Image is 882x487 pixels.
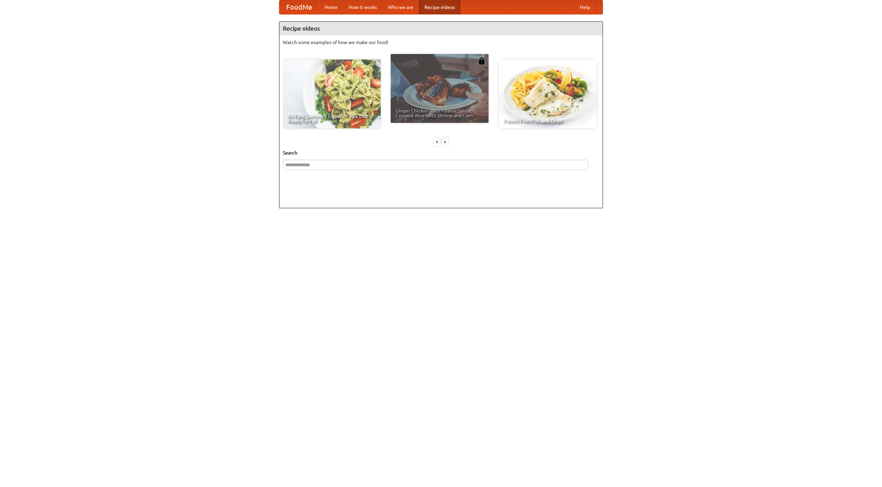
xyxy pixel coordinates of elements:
[442,137,448,146] div: »
[319,0,343,14] a: Home
[504,119,592,124] span: French Fries Fish and Chips
[574,0,596,14] a: Help
[283,39,599,46] p: Watch some examples of how we make our food!
[283,60,381,128] a: An Easy, Summery Tomato Pasta That's Ready for Fall
[279,0,319,14] a: FoodMe
[419,0,460,14] a: Recipe videos
[478,57,485,64] img: 483408.png
[283,149,599,156] h5: Search
[382,0,419,14] a: Who we are
[279,22,603,35] h4: Recipe videos
[343,0,382,14] a: How it works
[288,114,376,124] span: An Easy, Summery Tomato Pasta That's Ready for Fall
[434,137,440,146] div: «
[499,60,597,128] a: French Fries Fish and Chips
